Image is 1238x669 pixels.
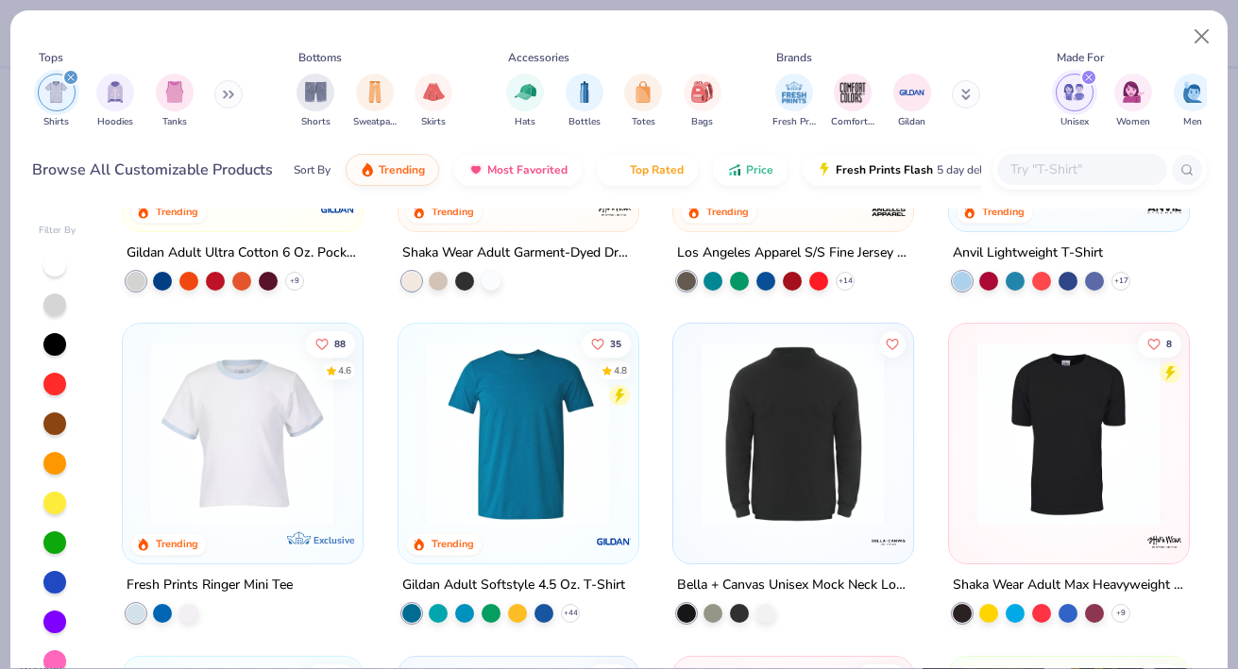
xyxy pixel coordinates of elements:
[839,78,867,107] img: Comfort Colors Image
[417,343,619,526] img: 6e5b4623-b2d7-47aa-a31d-c127d7126a18
[831,74,874,129] button: filter button
[597,154,698,186] button: Top Rated
[454,154,582,186] button: Most Favorited
[142,343,343,526] img: d6d3271d-a54d-4ee1-a2e2-6c04d29e0911
[39,224,76,238] div: Filter By
[713,154,788,186] button: Price
[415,74,452,129] button: filter button
[563,607,577,618] span: + 44
[468,162,483,177] img: most_fav.gif
[1114,74,1152,129] button: filter button
[508,49,569,66] div: Accessories
[677,241,909,264] div: Los Angeles Apparel S/S Fine Jersey Crew 4.3 Oz
[515,81,536,103] img: Hats Image
[692,343,893,526] img: 33c9bd9f-0a3a-4d0f-a7da-a689f9800d2b
[506,74,544,129] div: filter for Hats
[831,74,874,129] div: filter for Comfort Colors
[772,74,816,129] button: filter button
[568,115,601,129] span: Bottles
[898,78,926,107] img: Gildan Image
[319,190,357,227] img: Gildan logo
[614,363,627,377] div: 4.8
[624,74,662,129] button: filter button
[1166,339,1172,348] span: 8
[611,162,626,177] img: TopRated.gif
[96,74,134,129] div: filter for Hoodies
[1116,115,1150,129] span: Women
[162,115,187,129] span: Tanks
[297,74,334,129] button: filter button
[619,343,820,526] img: ab0ef8e7-4325-4ec5-80a1-ba222ecd1bed
[632,115,655,129] span: Totes
[691,81,712,103] img: Bags Image
[1182,81,1203,103] img: Men Image
[1145,522,1182,560] img: Shaka Wear logo
[772,115,816,129] span: Fresh Prints
[1114,74,1152,129] div: filter for Women
[43,115,69,129] span: Shirts
[953,241,1103,264] div: Anvil Lightweight T-Shirt
[506,74,544,129] button: filter button
[105,81,126,103] img: Hoodies Image
[624,74,662,129] div: filter for Totes
[684,74,721,129] button: filter button
[582,330,631,357] button: Like
[870,190,907,227] img: Los Angeles Apparel logo
[164,81,185,103] img: Tanks Image
[353,74,397,129] button: filter button
[630,162,684,177] span: Top Rated
[515,115,535,129] span: Hats
[839,275,853,286] span: + 14
[402,573,625,596] div: Gildan Adult Softstyle 4.5 Oz. T-Shirt
[633,81,653,103] img: Totes Image
[127,241,359,264] div: Gildan Adult Ultra Cotton 6 Oz. Pocket T-Shirt
[610,339,621,348] span: 35
[39,49,63,66] div: Tops
[346,154,439,186] button: Trending
[1056,74,1094,129] div: filter for Unisex
[893,74,931,129] div: filter for Gildan
[831,115,874,129] span: Comfort Colors
[1009,159,1154,180] input: Try "T-Shirt"
[297,74,334,129] div: filter for Shorts
[893,74,931,129] button: filter button
[415,74,452,129] div: filter for Skirts
[156,74,194,129] div: filter for Tanks
[1145,190,1182,227] img: Anvil logo
[96,74,134,129] button: filter button
[353,115,397,129] span: Sweatpants
[379,162,425,177] span: Trending
[32,159,273,181] div: Browse All Customizable Products
[1184,19,1220,55] button: Close
[1183,115,1202,129] span: Men
[365,81,385,103] img: Sweatpants Image
[1057,49,1104,66] div: Made For
[423,81,445,103] img: Skirts Image
[684,74,721,129] div: filter for Bags
[402,241,635,264] div: Shaka Wear Adult Garment-Dyed Drop-Shoulder T-Shirt
[294,161,331,178] div: Sort By
[1123,81,1145,103] img: Women Image
[968,343,1169,526] img: 1e8acdcd-b5b9-43c9-b607-30aba5f1174f
[1174,74,1212,129] button: filter button
[353,74,397,129] div: filter for Sweatpants
[487,162,568,177] span: Most Favorited
[691,115,713,129] span: Bags
[836,162,933,177] span: Fresh Prints Flash
[1063,81,1085,103] img: Unisex Image
[677,573,909,596] div: Bella + Canvas Unisex Mock Neck Long Sleeve Tee
[38,74,76,129] div: filter for Shirts
[566,74,603,129] div: filter for Bottles
[1056,74,1094,129] button: filter button
[594,190,632,227] img: Shaka Wear logo
[338,363,351,377] div: 4.6
[156,74,194,129] button: filter button
[334,339,346,348] span: 88
[953,573,1185,596] div: Shaka Wear Adult Max Heavyweight T-Shirt
[879,330,906,357] button: Like
[817,162,832,177] img: flash.gif
[1174,74,1212,129] div: filter for Men
[421,115,446,129] span: Skirts
[937,159,1007,181] span: 5 day delivery
[898,115,925,129] span: Gildan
